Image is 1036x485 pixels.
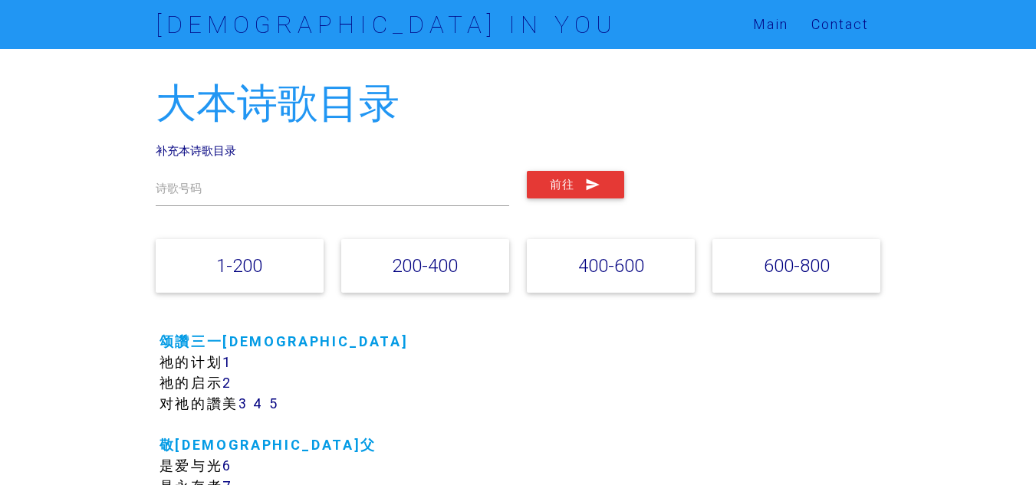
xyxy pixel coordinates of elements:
a: 3 [238,395,248,412]
a: 1-200 [216,254,262,277]
a: 1 [222,353,232,371]
a: 4 [253,395,264,412]
a: 2 [222,374,232,392]
a: 颂讚三一[DEMOGRAPHIC_DATA] [160,333,409,350]
a: 600-800 [764,254,830,277]
a: 200-400 [392,254,458,277]
button: 前往 [527,171,624,198]
label: 诗歌号码 [156,180,202,198]
a: 400-600 [578,254,644,277]
a: 5 [269,395,279,412]
a: 6 [222,457,232,474]
a: 敬[DEMOGRAPHIC_DATA]父 [160,436,377,454]
a: 补充本诗歌目录 [156,143,236,158]
h2: 大本诗歌目录 [156,81,881,126]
